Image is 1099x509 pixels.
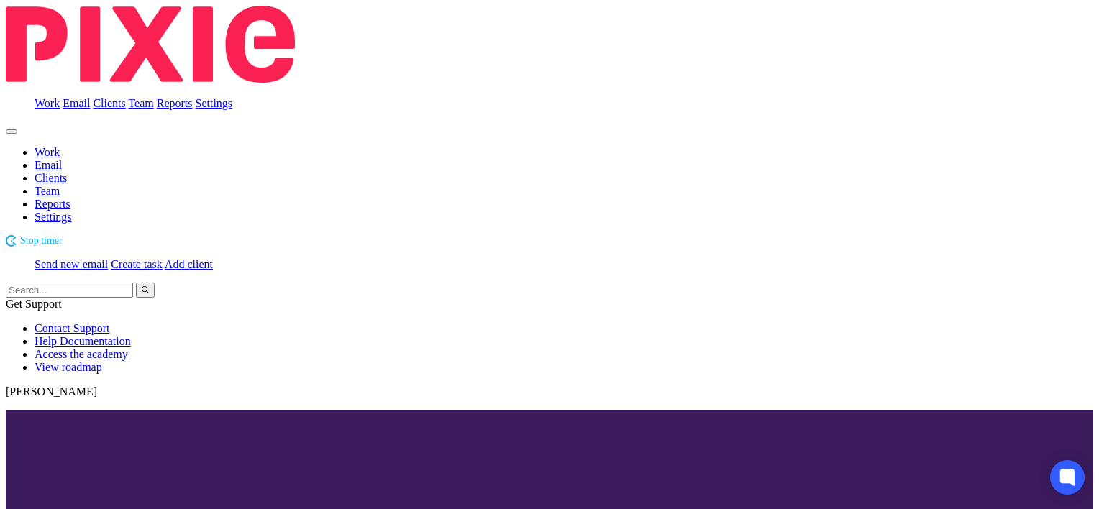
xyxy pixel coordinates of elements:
[35,159,62,171] a: Email
[35,322,109,334] a: Contact Support
[63,97,90,109] a: Email
[165,258,213,270] a: Add client
[35,335,131,347] a: Help Documentation
[35,348,128,360] a: Access the academy
[6,298,62,310] span: Get Support
[20,235,63,247] span: Stop timer
[35,211,72,223] a: Settings
[128,97,153,109] a: Team
[111,258,163,270] a: Create task
[35,172,67,184] a: Clients
[196,97,233,109] a: Settings
[35,185,60,197] a: Team
[6,283,133,298] input: Search
[35,361,102,373] a: View roadmap
[35,258,108,270] a: Send new email
[6,235,1093,247] div: Saffron Vantage Ltd - Saffron Vantage Weekly Bookkeeping
[93,97,125,109] a: Clients
[157,97,193,109] a: Reports
[35,97,60,109] a: Work
[6,385,1093,398] p: [PERSON_NAME]
[136,283,155,298] button: Search
[6,6,295,83] img: Pixie
[35,198,70,210] a: Reports
[35,146,60,158] a: Work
